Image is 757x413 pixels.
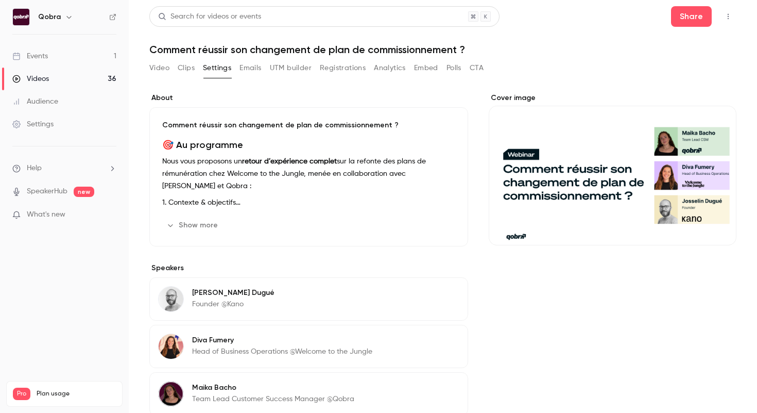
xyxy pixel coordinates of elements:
[192,346,372,357] p: Head of Business Operations @Welcome to the Jungle
[149,60,169,76] button: Video
[149,277,468,321] div: Josselin Dugué[PERSON_NAME] DuguéFounder @Kano
[489,93,736,245] section: Cover image
[162,217,224,234] button: Show more
[374,60,406,76] button: Analytics
[12,163,116,174] li: help-dropdown-opener
[192,335,372,345] p: Diva Fumery
[242,158,337,165] strong: retour d’expérience complet
[27,163,42,174] span: Help
[320,60,366,76] button: Registrations
[37,390,116,398] span: Plan usage
[159,382,183,406] img: Maika Bacho
[149,43,736,56] h1: Comment réussir son changement de plan de commissionnement ?
[446,60,461,76] button: Polls
[270,60,312,76] button: UTM builder
[192,383,354,393] p: Maika Bacho
[149,325,468,368] div: Diva FumeryDiva FumeryHead of Business Operations @Welcome to the Jungle
[162,120,455,130] p: Comment réussir son changement de plan de commissionnement ?
[720,8,736,25] button: Top Bar Actions
[104,210,116,220] iframe: Noticeable Trigger
[13,388,30,400] span: Pro
[13,9,29,25] img: Qobra
[12,96,58,107] div: Audience
[12,74,49,84] div: Videos
[159,287,183,311] img: Josselin Dugué
[149,93,468,103] label: About
[12,51,48,61] div: Events
[162,139,455,151] h1: 🎯 Au programme
[470,60,484,76] button: CTA
[159,334,183,359] img: Diva Fumery
[162,196,455,209] p: 1. Contexte & objectifs
[414,60,438,76] button: Embed
[203,60,231,76] button: Settings
[12,119,54,129] div: Settings
[38,12,61,22] h6: Qobra
[27,209,65,220] span: What's new
[74,187,94,197] span: new
[239,60,261,76] button: Emails
[149,263,468,273] label: Speakers
[489,93,736,103] label: Cover image
[192,299,274,309] p: Founder @Kano
[192,288,274,298] p: [PERSON_NAME] Dugué
[162,155,455,192] p: Nous vous proposons un sur la refonte des plans de rémunération chez Welcome to the Jungle, menée...
[158,11,261,22] div: Search for videos or events
[27,186,67,197] a: SpeakerHub
[671,6,712,27] button: Share
[178,60,195,76] button: Clips
[192,394,354,404] p: Team Lead Customer Success Manager @Qobra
